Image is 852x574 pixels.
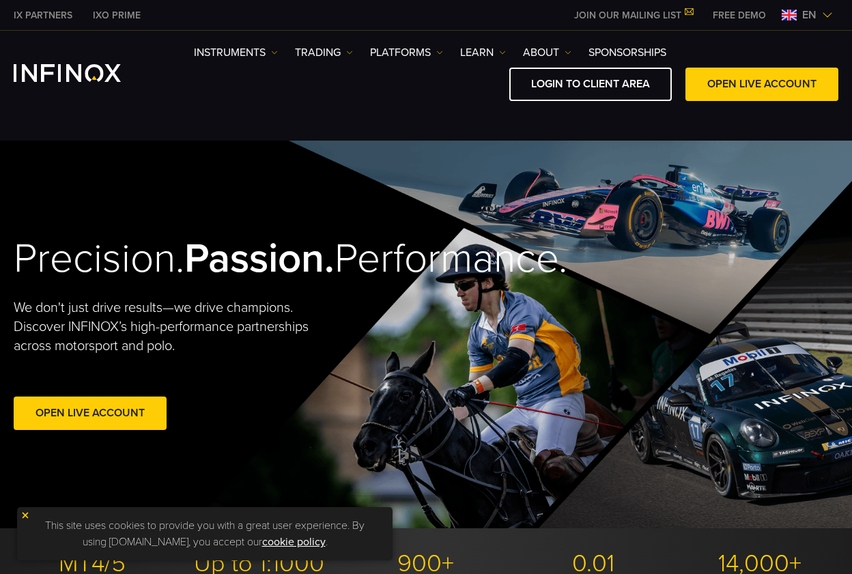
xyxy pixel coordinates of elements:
a: cookie policy [262,535,326,549]
span: en [797,7,822,23]
strong: Passion. [184,234,335,283]
h2: Precision. Performance. [14,234,385,284]
a: INFINOX Logo [14,64,153,82]
a: Open Live Account [14,397,167,430]
img: yellow close icon [20,511,30,520]
a: PLATFORMS [370,44,443,61]
a: OPEN LIVE ACCOUNT [685,68,838,101]
a: SPONSORSHIPS [588,44,666,61]
a: JOIN OUR MAILING LIST [564,10,702,21]
a: Learn [460,44,506,61]
a: INFINOX [3,8,83,23]
a: LOGIN TO CLIENT AREA [509,68,672,101]
a: TRADING [295,44,353,61]
a: ABOUT [523,44,571,61]
a: Instruments [194,44,278,61]
p: We don't just drive results—we drive champions. Discover INFINOX’s high-performance partnerships ... [14,298,311,356]
a: INFINOX MENU [702,8,776,23]
a: INFINOX [83,8,151,23]
p: This site uses cookies to provide you with a great user experience. By using [DOMAIN_NAME], you a... [24,514,386,554]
